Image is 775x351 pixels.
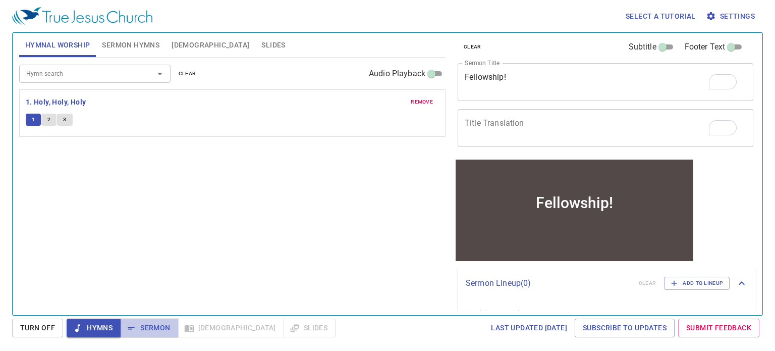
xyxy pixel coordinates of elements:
[487,319,571,337] a: Last updated [DATE]
[173,68,202,80] button: clear
[664,277,730,290] button: Add to Lineup
[75,322,113,334] span: Hymns
[458,267,756,300] div: Sermon Lineup(0)clearAdd to Lineup
[708,10,755,23] span: Settings
[47,115,50,124] span: 2
[128,322,170,334] span: Sermon
[26,96,86,109] b: 1. Holy, Holy, Holy
[102,39,159,52] span: Sermon Hymns
[466,309,531,319] i: Nothing saved yet
[57,114,72,126] button: 3
[25,39,90,52] span: Hymnal Worship
[20,322,55,334] span: Turn Off
[26,114,41,126] button: 1
[41,114,57,126] button: 2
[626,10,696,23] span: Select a tutorial
[622,7,700,26] button: Select a tutorial
[465,118,746,137] textarea: To enrich screen reader interactions, please activate Accessibility in Grammarly extension settings
[12,7,152,25] img: True Jesus Church
[458,41,487,53] button: clear
[172,39,249,52] span: [DEMOGRAPHIC_DATA]
[153,67,167,81] button: Open
[12,319,63,337] button: Turn Off
[465,72,746,91] textarea: To enrich screen reader interactions, please activate Accessibility in Grammarly extension settings
[120,319,178,337] button: Sermon
[67,319,121,337] button: Hymns
[369,68,425,80] span: Audio Playback
[629,41,656,53] span: Subtitle
[583,322,667,334] span: Subscribe to Updates
[466,277,631,289] p: Sermon Lineup ( 0 )
[464,42,481,52] span: clear
[686,322,751,334] span: Submit Feedback
[575,319,675,337] a: Subscribe to Updates
[491,322,567,334] span: Last updated [DATE]
[704,7,759,26] button: Settings
[678,319,759,337] a: Submit Feedback
[671,279,723,288] span: Add to Lineup
[179,69,196,78] span: clear
[454,158,695,263] iframe: from-child
[63,115,66,124] span: 3
[411,97,433,107] span: remove
[685,41,726,53] span: Footer Text
[26,96,88,109] button: 1. Holy, Holy, Holy
[32,115,35,124] span: 1
[261,39,285,52] span: Slides
[405,96,439,108] button: remove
